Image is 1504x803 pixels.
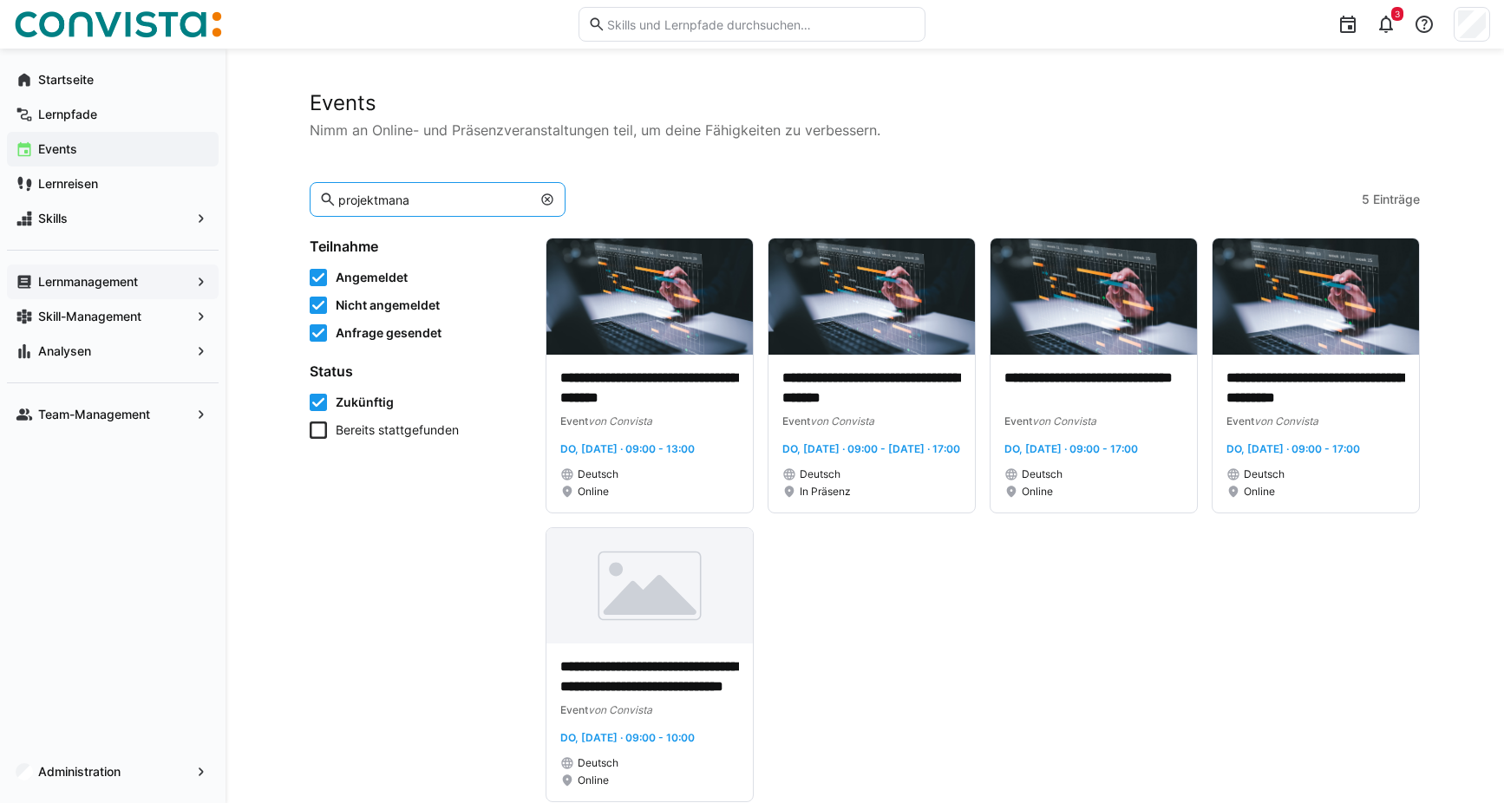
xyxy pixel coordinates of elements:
[336,269,408,286] span: Angemeldet
[336,297,440,314] span: Nicht angemeldet
[560,442,695,455] span: Do, [DATE] · 09:00 - 13:00
[1004,415,1032,428] span: Event
[310,362,525,380] h4: Status
[1022,467,1063,481] span: Deutsch
[578,485,609,499] span: Online
[310,238,525,255] h4: Teilnahme
[310,90,1420,116] h2: Events
[1213,238,1419,355] img: image
[1362,191,1370,208] span: 5
[588,415,652,428] span: von Convista
[1032,415,1096,428] span: von Convista
[991,238,1197,355] img: image
[578,467,618,481] span: Deutsch
[1395,9,1400,19] span: 3
[800,467,840,481] span: Deutsch
[1226,442,1360,455] span: Do, [DATE] · 09:00 - 17:00
[768,238,975,355] img: image
[605,16,916,32] input: Skills und Lernpfade durchsuchen…
[578,774,609,787] span: Online
[1373,191,1420,208] span: Einträge
[1022,485,1053,499] span: Online
[1004,442,1138,455] span: Do, [DATE] · 09:00 - 17:00
[578,756,618,770] span: Deutsch
[560,731,695,744] span: Do, [DATE] · 09:00 - 10:00
[1244,467,1285,481] span: Deutsch
[546,238,753,355] img: image
[1254,415,1318,428] span: von Convista
[782,415,810,428] span: Event
[810,415,874,428] span: von Convista
[588,703,652,716] span: von Convista
[800,485,851,499] span: In Präsenz
[546,528,753,644] img: image
[560,703,588,716] span: Event
[337,192,532,207] input: Suche Events
[336,324,441,342] span: Anfrage gesendet
[1244,485,1275,499] span: Online
[782,442,960,455] span: Do, [DATE] · 09:00 - [DATE] · 17:00
[336,421,459,439] span: Bereits stattgefunden
[310,120,1420,140] p: Nimm an Online- und Präsenzveranstaltungen teil, um deine Fähigkeiten zu verbessern.
[560,415,588,428] span: Event
[1226,415,1254,428] span: Event
[336,394,394,411] span: Zukünftig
